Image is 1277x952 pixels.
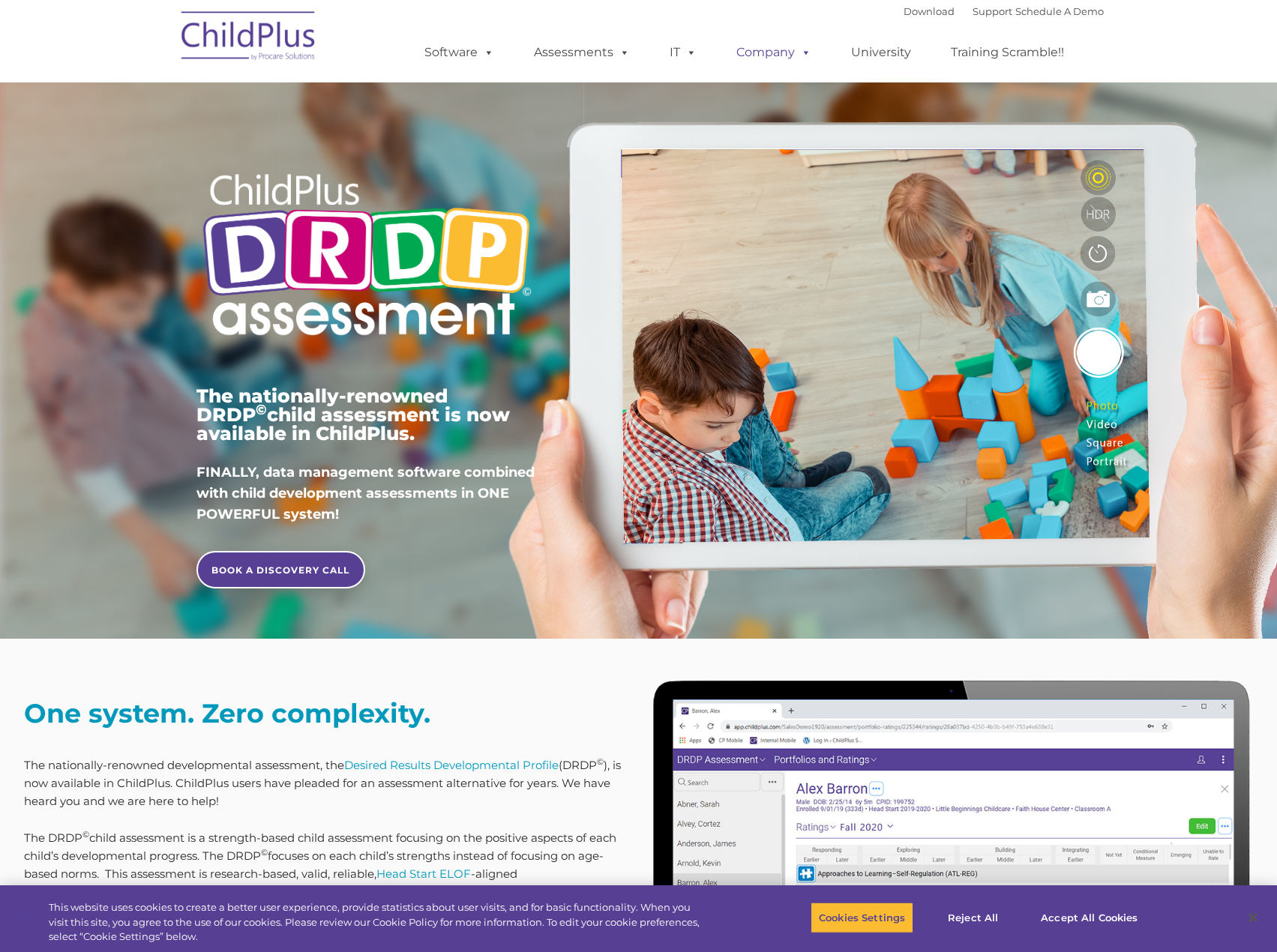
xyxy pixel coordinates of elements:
a: Training Scramble!! [936,37,1079,67]
a: BOOK A DISCOVERY CALL [196,551,365,588]
a: Software [409,37,509,67]
sup: © [82,829,89,840]
img: Copyright - DRDP Logo Light [196,154,537,361]
font: | [904,5,1104,17]
button: Accept All Cookies [1033,902,1146,933]
a: Company [721,37,826,67]
a: University [836,37,926,67]
sup: © [256,401,267,418]
a: Support [973,5,1012,17]
a: Assessments [519,37,645,67]
a: Infant/Toddler [28,885,106,899]
button: Reject All [926,902,1020,933]
button: Close [1237,901,1270,934]
p: The DRDP child assessment is a strength-based child assessment focusing on the positive aspects o... [24,829,628,937]
p: The nationally-renowned developmental assessment, the (DRDP ), is now available in ChildPlus. Chi... [24,756,628,810]
a: Head Start ELOF [376,867,471,881]
a: Schedule A Demo [1015,5,1104,17]
span: FINALLY, data management software combined with child development assessments in ONE POWERFUL sys... [196,464,535,522]
div: This website uses cookies to create a better user experience, provide statistics about user visit... [49,900,703,945]
a: Preschool) [114,885,172,899]
a: IT [655,37,712,67]
sup: © [597,756,604,767]
strong: One system. Zero complexity. [24,697,430,729]
a: Desired Results Developmental Profile [344,758,559,772]
span: The nationally-renowned DRDP child assessment is now available in ChildPlus. [196,385,510,445]
button: Cookies Settings [811,902,913,933]
img: ChildPlus by Procare Solutions [174,1,324,76]
sup: © [261,847,268,858]
a: Download [904,5,955,17]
